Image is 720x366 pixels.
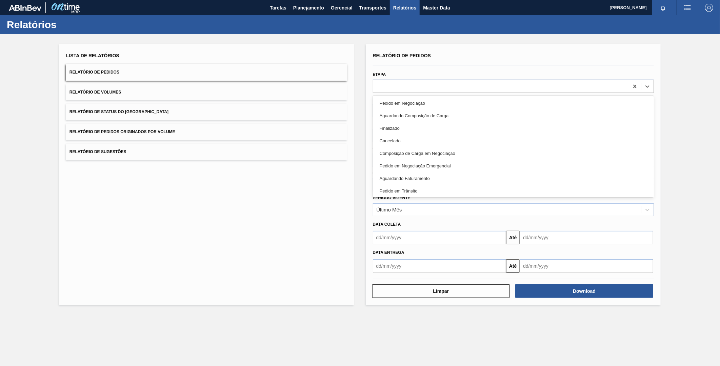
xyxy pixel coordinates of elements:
[69,129,175,134] span: Relatório de Pedidos Originados por Volume
[515,284,653,298] button: Download
[520,259,653,273] input: dd/mm/yyyy
[373,135,654,147] div: Cancelado
[373,72,386,77] label: Etapa
[66,104,347,120] button: Relatório de Status do [GEOGRAPHIC_DATA]
[373,122,654,135] div: Finalizado
[373,160,654,172] div: Pedido em Negociação Emergencial
[372,284,510,298] button: Limpar
[506,259,520,273] button: Até
[373,185,654,197] div: Pedido em Trânsito
[705,4,713,12] img: Logout
[373,250,404,255] span: Data entrega
[423,4,450,12] span: Master Data
[9,5,41,11] img: TNhmsLtSVTkK8tSr43FrP2fwEKptu5GPRR3wAAAABJRU5ErkJggg==
[359,4,386,12] span: Transportes
[373,109,654,122] div: Aguardando Composição de Carga
[331,4,353,12] span: Gerencial
[373,231,506,244] input: dd/mm/yyyy
[373,53,431,58] span: Relatório de Pedidos
[373,196,411,200] label: Período Vigente
[506,231,520,244] button: Até
[69,90,121,95] span: Relatório de Volumes
[683,4,692,12] img: userActions
[373,259,506,273] input: dd/mm/yyyy
[520,231,653,244] input: dd/mm/yyyy
[69,149,126,154] span: Relatório de Sugestões
[373,222,401,227] span: Data coleta
[66,53,119,58] span: Lista de Relatórios
[66,144,347,160] button: Relatório de Sugestões
[69,70,119,75] span: Relatório de Pedidos
[293,4,324,12] span: Planejamento
[7,21,127,28] h1: Relatórios
[270,4,286,12] span: Tarefas
[652,3,674,13] button: Notificações
[66,64,347,81] button: Relatório de Pedidos
[373,172,654,185] div: Aguardando Faturamento
[393,4,416,12] span: Relatórios
[377,207,402,212] div: Último Mês
[373,97,654,109] div: Pedido em Negociação
[373,147,654,160] div: Composição de Carga em Negociação
[66,84,347,101] button: Relatório de Volumes
[66,124,347,140] button: Relatório de Pedidos Originados por Volume
[69,109,168,114] span: Relatório de Status do [GEOGRAPHIC_DATA]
